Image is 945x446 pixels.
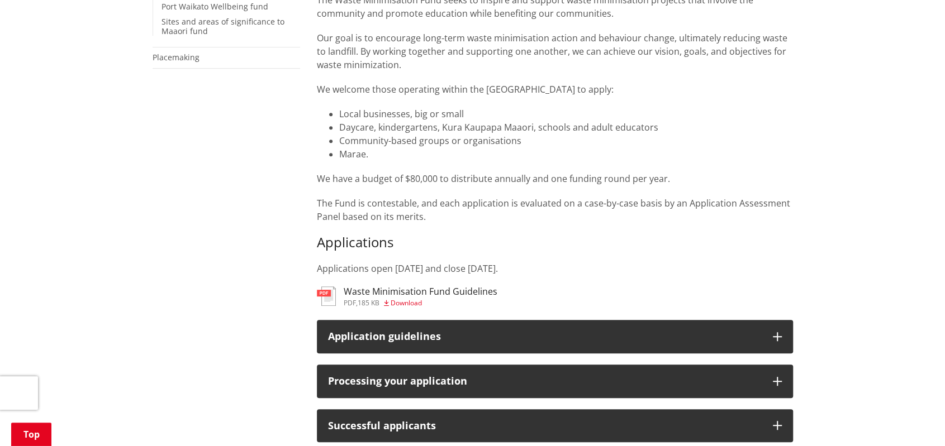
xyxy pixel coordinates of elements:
span: pdf [344,298,356,308]
span: Applications open [DATE] and close [DATE]. [317,262,498,275]
div: Processing your application [328,376,762,387]
a: Waste Minimisation Fund Guidelines pdf,185 KB Download [317,286,497,306]
span: Applications [317,233,393,251]
img: document-pdf.svg [317,286,336,306]
h3: Waste Minimisation Fund Guidelines [344,286,497,297]
li: Marae. [339,147,793,161]
button: Application guidelines [317,320,793,353]
a: Sites and areas of significance to Maaori fund [162,16,284,36]
button: Successful applicants [317,409,793,443]
li: Local businesses, big or small [339,107,793,121]
li: Daycare, kindergartens, Kura Kaupapa Maaori, schools and adult educators [339,121,793,134]
button: Processing your application [317,365,793,398]
a: Port Waikato Wellbeing fund [162,1,268,12]
a: Placemaking [153,52,200,63]
div: , [344,300,497,306]
span: Download [391,298,422,308]
p: We have a budget of $80,000 to distribute annually and one funding round per year. [317,172,793,185]
a: Top [11,423,51,446]
div: Successful applicants [328,420,762,431]
span: 185 KB [358,298,379,308]
span: The Fund is contestable, and each application is evaluated on a case-by-case basis by an Applicat... [317,197,790,223]
li: Community-based groups or organisations [339,134,793,147]
div: Application guidelines [328,331,762,342]
p: We welcome those operating within the [GEOGRAPHIC_DATA] to apply: [317,83,793,96]
iframe: Messenger Launcher [894,399,934,439]
p: Our goal is to encourage long-term waste minimisation action and behaviour change, ultimately red... [317,31,793,71]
